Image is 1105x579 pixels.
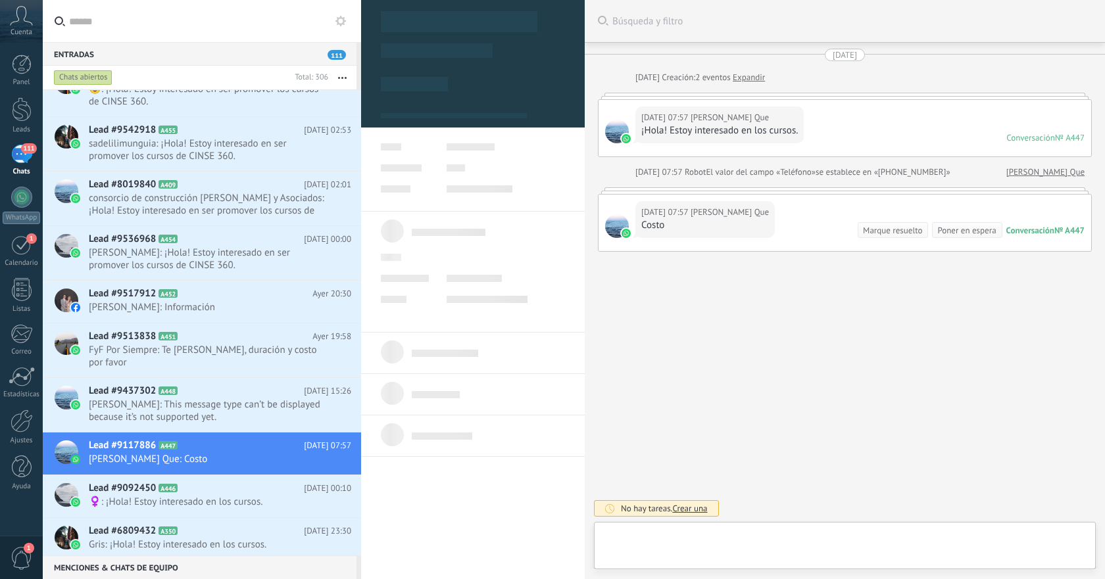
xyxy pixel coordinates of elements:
span: Crear una [672,503,707,514]
img: waba.svg [71,455,80,464]
a: Lead #9542918 A455 [DATE] 02:53 sadelilimunguia: ¡Hola! Estoy interesado en ser promover los curs... [43,117,361,171]
span: El valor del campo «Teléfono» [706,166,816,179]
span: A446 [159,484,178,492]
div: Costo [641,219,769,232]
div: Total: 306 [289,71,328,84]
span: A454 [159,235,178,243]
img: waba.svg [71,498,80,507]
span: Gris: ¡Hola! Estoy interesado en los cursos. [89,538,326,551]
span: A455 [159,126,178,134]
span: [DATE] 23:30 [304,524,351,538]
span: [DATE] 07:57 [304,439,351,452]
div: Leads [3,126,41,134]
span: [PERSON_NAME]: This message type can’t be displayed because it’s not supported yet. [89,398,326,423]
img: waba.svg [71,540,80,549]
div: No hay tareas. [621,503,708,514]
div: Ajustes [3,436,41,445]
div: Entradas [43,42,356,66]
span: A451 [159,332,178,340]
a: Lead #8019840 A409 [DATE] 02:01 consorcio de construcción [PERSON_NAME] y Asociados: ¡Hola! Estoy... [43,172,361,225]
div: [DATE] [833,49,857,61]
span: A409 [159,180,178,189]
div: Ayuda [3,482,41,491]
img: waba.svg [71,400,80,409]
span: [PERSON_NAME]: ¡Hola! Estoy interesado en ser promover los cursos de CINSE 360. [89,246,326,271]
div: [DATE] 07:57 [635,166,685,179]
a: Lead #9517912 A452 Ayer 20:30 [PERSON_NAME]: Información [43,281,361,323]
a: Lead #9117886 A447 [DATE] 07:57 [PERSON_NAME] Que: Costo [43,432,361,475]
div: ¡Hola! Estoy interesado en los cursos. [641,124,798,137]
span: 111 [21,143,36,154]
span: [DATE] 00:10 [304,482,351,495]
span: Ayer 20:30 [312,287,351,300]
span: [PERSON_NAME] Que: Costo [89,453,326,465]
span: Lead #9092450 [89,482,156,495]
span: ‍♀️: ¡Hola! Estoy interesado en los cursos. [89,496,326,508]
img: waba.svg [71,194,80,203]
span: A350 [159,526,178,535]
span: Lead #8019840 [89,178,156,191]
span: ☺️: ¡Hola! Estoy interesado en ser promover los cursos de CINSE 360. [89,83,326,108]
div: Conversación [1006,225,1054,236]
a: Lead #9437302 A448 [DATE] 15:26 [PERSON_NAME]: This message type can’t be displayed because it’s ... [43,378,361,432]
a: Lead #9092450 A446 [DATE] 00:10 ‍♀️: ¡Hola! Estoy interesado en los cursos. [43,475,361,517]
div: Listas [3,305,41,313]
span: Búsqueda y filtro [612,15,1092,28]
span: [DATE] 02:53 [304,124,351,137]
span: [DATE] 15:26 [304,384,351,398]
div: Chats [3,168,41,176]
a: [PERSON_NAME] Que [1006,166,1085,179]
span: [DATE] 00:00 [304,233,351,246]
span: Lead #9117886 [89,439,156,452]
span: A448 [159,386,178,395]
img: waba.svg [71,346,80,355]
span: [DATE] 02:01 [304,178,351,191]
span: A452 [159,289,178,298]
span: [PERSON_NAME]: Información [89,301,326,313]
img: waba.svg [622,229,631,238]
a: Lead #9536968 A454 [DATE] 00:00 [PERSON_NAME]: ¡Hola! Estoy interesado en ser promover los cursos... [43,226,361,280]
span: Lead #9437302 [89,384,156,398]
div: Calendario [3,259,41,267]
span: 111 [328,50,346,60]
img: waba.svg [71,139,80,149]
div: Chats abiertos [54,70,112,85]
div: Poner en espera [937,224,996,237]
span: Rigo Que [691,111,769,124]
span: Ayer 19:58 [312,330,351,343]
span: sadelilimunguia: ¡Hola! Estoy interesado en ser promover los cursos de CINSE 360. [89,137,326,162]
div: Menciones & Chats de equipo [43,555,356,579]
a: Expandir [733,71,765,84]
a: Lead #6809432 A350 [DATE] 23:30 Gris: ¡Hola! Estoy interesado en los cursos. [43,518,361,560]
span: Lead #9517912 [89,287,156,300]
img: waba.svg [71,248,80,258]
span: se establece en «[PHONE_NUMBER]» [816,166,950,179]
span: Lead #9513838 [89,330,156,343]
span: Rigo Que [691,206,769,219]
div: Conversación [1006,132,1055,143]
div: № A447 [1054,225,1085,236]
span: Lead #9536968 [89,233,156,246]
span: A447 [159,441,178,450]
div: Estadísticas [3,390,41,399]
div: № A447 [1055,132,1085,143]
span: Rigo Que [605,214,629,238]
div: Marque resuelto [863,224,922,237]
a: Lead #9513838 A451 Ayer 19:58 FyF Por Siempre: Te [PERSON_NAME], duración y costo por favor [43,323,361,377]
span: consorcio de construcción [PERSON_NAME] y Asociados: ¡Hola! Estoy interesado en ser promover los ... [89,192,326,217]
span: Rigo Que [605,120,629,143]
span: FyF Por Siempre: Te [PERSON_NAME], duración y costo por favor [89,344,326,369]
span: 1 [24,543,34,553]
span: Lead #6809432 [89,524,156,538]
img: waba.svg [622,134,631,143]
div: Panel [3,78,41,87]
div: WhatsApp [3,212,40,224]
span: 1 [26,233,37,244]
div: Creación: [635,71,765,84]
div: [DATE] [635,71,662,84]
span: Cuenta [11,28,32,37]
div: Correo [3,348,41,356]
div: [DATE] 07:57 [641,206,691,219]
span: Robot [685,166,706,177]
span: 2 eventos [695,71,730,84]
